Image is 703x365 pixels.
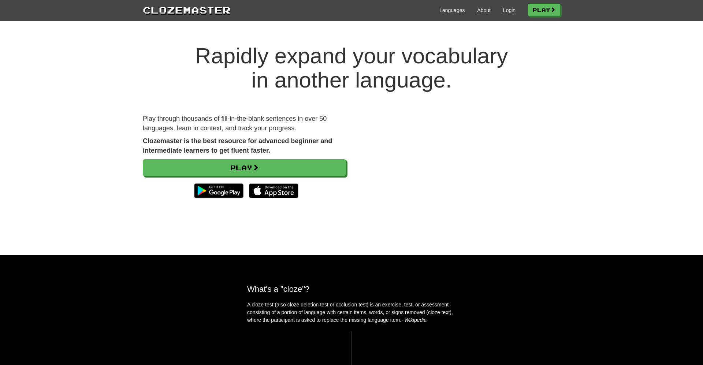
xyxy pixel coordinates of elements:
[143,159,346,176] a: Play
[143,3,231,16] a: Clozemaster
[503,7,516,14] a: Login
[143,137,332,154] strong: Clozemaster is the best resource for advanced beginner and intermediate learners to get fluent fa...
[249,183,298,198] img: Download_on_the_App_Store_Badge_US-UK_135x40-25178aeef6eb6b83b96f5f2d004eda3bffbb37122de64afbaef7...
[143,114,346,133] p: Play through thousands of fill-in-the-blank sentences in over 50 languages, learn in context, and...
[247,301,456,324] p: A cloze test (also cloze deletion test or occlusion test) is an exercise, test, or assessment con...
[247,284,456,294] h2: What's a "cloze"?
[401,317,427,323] em: - Wikipedia
[477,7,491,14] a: About
[528,4,560,16] a: Play
[190,180,247,202] img: Get it on Google Play
[439,7,465,14] a: Languages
